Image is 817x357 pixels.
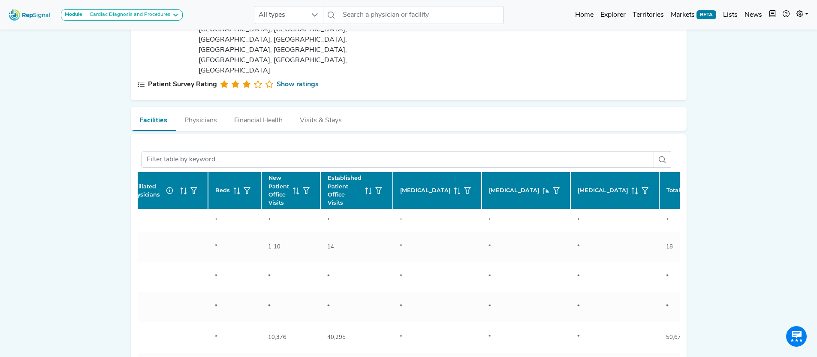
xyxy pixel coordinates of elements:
div: 14 [322,243,339,251]
div: 50,671 [661,333,690,342]
div: 10,376 [263,333,292,342]
a: News [741,6,766,24]
span: [MEDICAL_DATA] [578,186,628,194]
button: Physicians [176,107,226,130]
span: Beds [215,186,230,194]
span: [MEDICAL_DATA] [400,186,450,194]
div: 1-10 [263,243,286,251]
span: [MEDICAL_DATA] [489,186,539,194]
a: Explorer [597,6,629,24]
div: 18 [661,243,678,251]
span: All types [255,6,307,24]
a: Territories [629,6,667,24]
a: Lists [720,6,741,24]
span: Established Patient Office Visits [328,174,362,207]
input: Filter table by keyword... [141,151,654,168]
button: ModuleCardiac Diagnosis and Procedures [61,9,183,21]
strong: Module [65,12,82,17]
a: Home [572,6,597,24]
span: New Patient Office Visits [268,174,289,207]
button: Visits & Stays [291,107,350,130]
button: Financial Health [226,107,291,130]
span: Affiliated Physicians [130,182,177,199]
span: Total [666,186,680,194]
button: Facilities [131,107,176,131]
button: Intel Book [766,6,779,24]
div: Patient Survey Rating [148,79,217,90]
a: MarketsBETA [667,6,720,24]
span: BETA [696,10,716,19]
a: Show ratings [277,79,319,90]
input: Search a physician or facility [339,6,503,24]
div: 40,295 [322,333,351,342]
div: Cardiac Diagnosis and Procedures [86,12,170,18]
